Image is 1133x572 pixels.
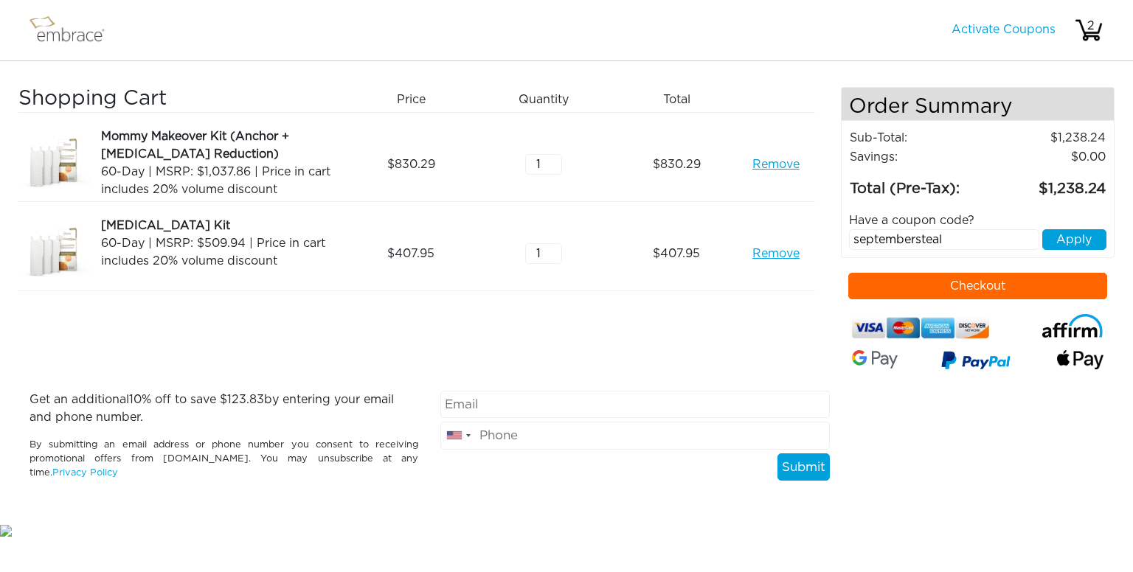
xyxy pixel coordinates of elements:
a: Remove [752,245,800,262]
a: 2 [1074,24,1103,35]
img: logo.png [26,12,122,49]
div: Mommy Makeover Kit (Anchor + [MEDICAL_DATA] Reduction) [101,128,339,163]
div: [MEDICAL_DATA] Kit [101,217,339,234]
div: United States: +1 [441,422,475,449]
div: 60-Day | MSRP: $509.94 | Price in cart includes 20% volume discount [101,234,339,270]
a: Activate Coupons [952,24,1056,35]
p: Get an additional % off to save $ by entering your email and phone number. [30,391,418,426]
p: By submitting an email address or phone number you consent to receiving promotional offers from [... [30,438,418,481]
img: Google-Pay-Logo.svg [852,350,898,369]
div: 2 [1076,17,1106,35]
h3: Shopping Cart [18,87,339,112]
img: cart [1074,15,1103,45]
span: 10 [129,394,142,405]
div: 60-Day | MSRP: $1,037.86 | Price in cart includes 20% volume discount [101,163,339,198]
td: Savings : [849,147,991,167]
span: 123.83 [227,394,264,405]
span: 407.95 [653,245,700,262]
button: Submit [777,453,830,481]
a: Privacy Policy [52,468,118,478]
img: credit-cards.png [852,314,990,343]
div: Total [616,87,749,112]
td: Total (Pre-Tax): [849,167,991,200]
div: Price [350,87,483,112]
img: fullApplePay.png [1057,350,1103,369]
td: Sub-Total: [849,128,991,147]
span: 407.95 [387,245,434,262]
td: 1,238.24 [991,128,1106,147]
button: Checkout [848,273,1108,299]
input: Email [440,391,829,419]
a: Remove [752,156,800,173]
img: affirm-logo.svg [1042,314,1103,338]
td: 1,238.24 [991,167,1106,200]
button: Apply [1042,229,1106,250]
span: 830.29 [653,156,701,173]
span: 830.29 [387,156,435,173]
div: Have a coupon code? [838,212,1118,229]
img: a09f5d18-8da6-11e7-9c79-02e45ca4b85b.jpeg [18,217,92,290]
img: 7ce86e4a-8ce9-11e7-b542-02e45ca4b85b.jpeg [18,128,92,201]
img: paypal-v3.png [941,347,1011,375]
span: Quantity [519,91,569,108]
td: 0.00 [991,147,1106,167]
input: Phone [440,422,829,450]
h4: Order Summary [842,88,1115,121]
